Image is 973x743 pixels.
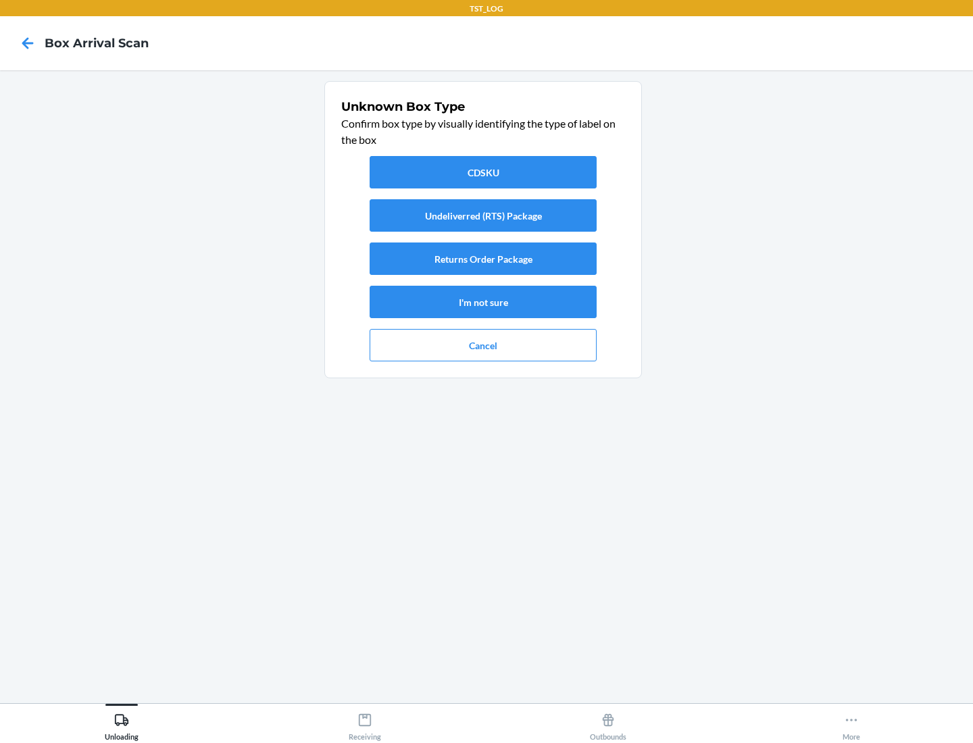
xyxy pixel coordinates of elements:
[487,704,730,741] button: Outbounds
[45,34,149,52] h4: Box Arrival Scan
[370,156,597,188] button: CDSKU
[105,707,139,741] div: Unloading
[370,329,597,361] button: Cancel
[590,707,626,741] div: Outbounds
[243,704,487,741] button: Receiving
[370,199,597,232] button: Undeliverred (RTS) Package
[730,704,973,741] button: More
[470,3,503,15] p: TST_LOG
[843,707,860,741] div: More
[341,116,625,148] p: Confirm box type by visually identifying the type of label on the box
[341,98,625,116] h1: Unknown Box Type
[370,242,597,275] button: Returns Order Package
[349,707,381,741] div: Receiving
[370,286,597,318] button: I'm not sure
